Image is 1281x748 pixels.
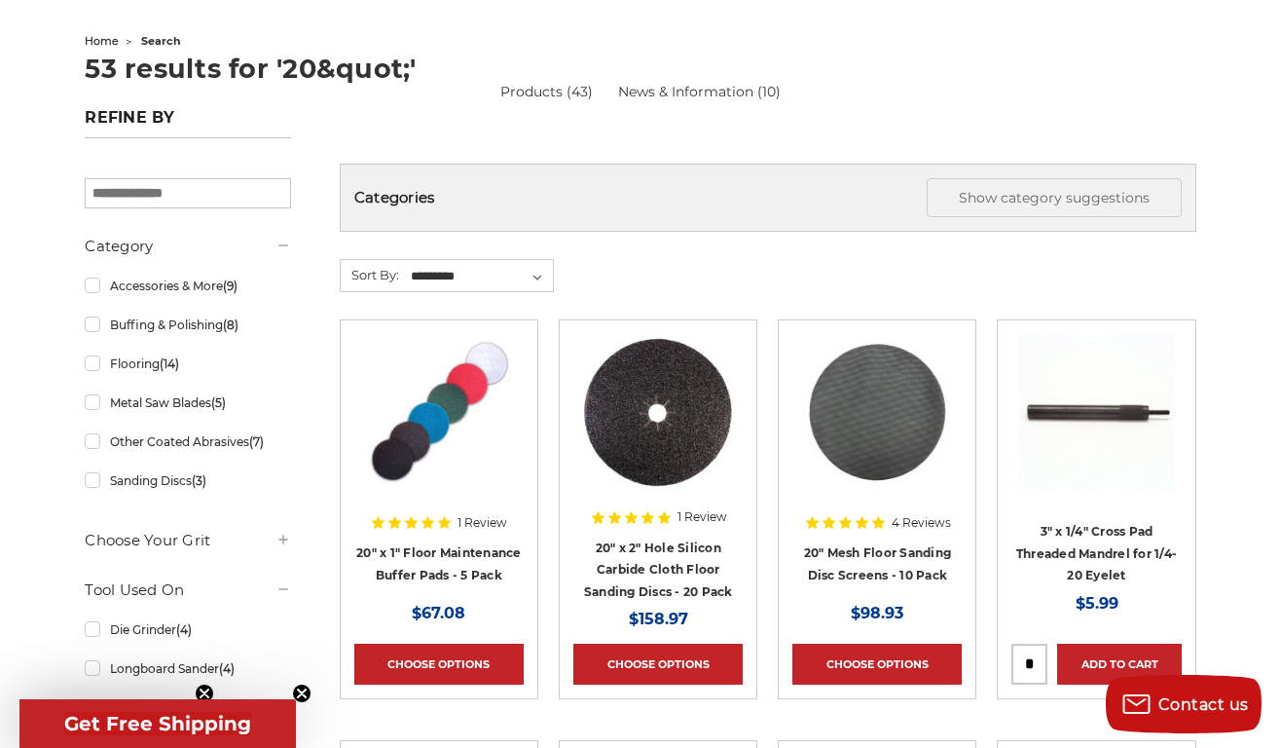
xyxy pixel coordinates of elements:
[85,425,290,459] a: Other Coated Abrasives
[64,712,251,735] span: Get Free Shipping
[457,517,507,529] span: 1 Review
[85,108,290,138] h5: Refine by
[211,395,226,410] span: (5)
[408,262,553,291] select: Sort By:
[223,318,238,332] span: (8)
[792,644,962,685] a: Choose Options
[927,178,1182,217] button: Show category suggestions
[799,334,955,490] img: 20" Floor Sanding Mesh Screen
[1016,524,1177,582] a: 3" x 1/4" Cross Pad Threaded Mandrel for 1/4-20 Eyelet
[354,334,524,504] a: 20" Floor Maintenance Buffer Pads - 5 Pack
[354,644,524,685] a: Choose Options
[1011,334,1181,504] a: cross square pad mandrel 1/4-20 eyelet
[361,334,517,490] img: 20" Floor Maintenance Buffer Pads - 5 Pack
[573,334,743,504] a: Silicon Carbide 20" x 2" Cloth Floor Sanding Discs
[500,83,593,100] a: Products (43)
[192,473,206,488] span: (3)
[341,260,399,289] label: Sort By:
[85,652,290,686] a: Longboard Sander
[19,699,296,748] div: Get Free ShippingClose teaser
[85,235,290,258] h5: Category
[1057,644,1181,685] a: Add to Cart
[85,34,119,48] a: home
[356,545,522,582] a: 20" x 1" Floor Maintenance Buffer Pads - 5 Pack
[195,684,214,703] button: Close teaser
[804,545,952,582] a: 20" Mesh Floor Sanding Disc Screens - 10 Pack
[85,579,290,602] h5: Tool Used On
[85,347,290,381] a: Flooring
[85,308,290,342] a: Buffing & Polishing
[249,434,264,449] span: (7)
[85,613,290,647] a: Die Grinder
[1019,334,1175,490] img: cross square pad mandrel 1/4-20 eyelet
[85,386,290,420] a: Metal Saw Blades
[1076,594,1118,613] span: $5.99
[892,517,951,529] span: 4 Reviews
[292,684,311,703] button: Close teaser
[85,269,290,303] a: Accessories & More
[677,511,727,523] span: 1 Review
[412,604,465,622] span: $67.08
[792,334,962,504] a: 20" Floor Sanding Mesh Screen
[85,464,290,498] a: Sanding Discs
[223,279,238,293] span: (9)
[160,356,179,371] span: (14)
[354,178,1182,217] h5: Categories
[85,56,1195,82] h1: 53 results for '20&quot;'
[85,529,290,552] h5: Choose Your Grit
[618,82,781,102] a: News & Information (10)
[584,541,733,599] a: 20" x 2" Hole Silicon Carbide Cloth Floor Sanding Discs - 20 Pack
[219,661,235,676] span: (4)
[176,622,192,637] span: (4)
[629,610,688,628] span: $158.97
[141,34,181,48] span: search
[573,644,743,685] a: Choose Options
[851,604,903,622] span: $98.93
[580,334,736,490] img: Silicon Carbide 20" x 2" Cloth Floor Sanding Discs
[1106,675,1262,733] button: Contact us
[1158,695,1249,714] span: Contact us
